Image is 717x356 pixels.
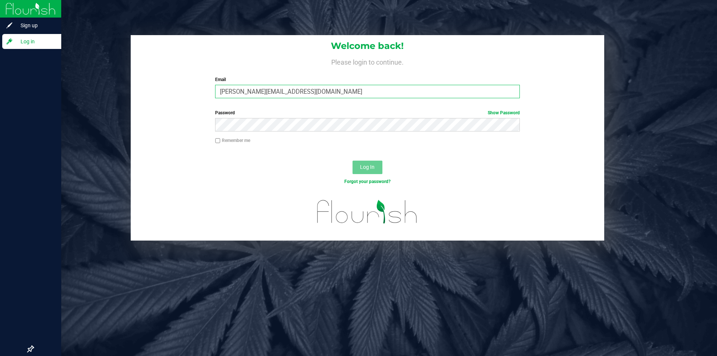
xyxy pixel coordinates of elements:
span: Log In [360,164,375,170]
span: Log in [13,37,58,46]
inline-svg: Log in [6,38,13,45]
span: Password [215,110,235,115]
a: Forgot your password? [344,179,391,184]
button: Log In [353,161,382,174]
a: Show Password [488,110,520,115]
inline-svg: Sign up [6,22,13,29]
img: flourish_logo.svg [308,193,426,231]
span: Sign up [13,21,58,30]
label: Email [215,76,519,83]
input: Remember me [215,138,220,143]
h1: Welcome back! [131,41,604,51]
h4: Please login to continue. [131,57,604,66]
label: Remember me [215,137,250,144]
